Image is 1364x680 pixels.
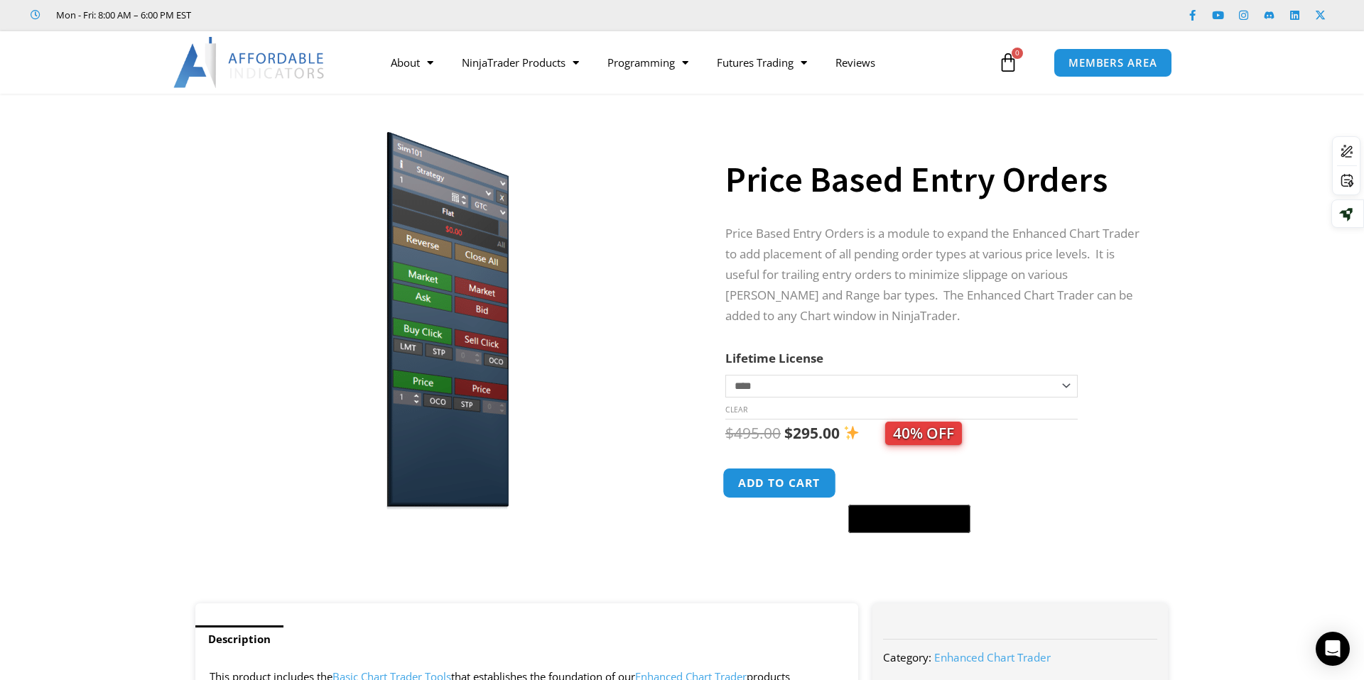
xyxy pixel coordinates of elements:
[1068,57,1157,68] span: MEMBERS AREA
[883,650,931,664] span: Category:
[722,468,836,498] button: Add to cart
[195,625,283,653] a: Description
[885,422,962,445] span: 40% OFF
[844,425,859,440] img: ✨
[53,6,191,23] span: Mon - Fri: 8:00 AM – 6:00 PM EST
[934,650,1051,664] a: Enhanced Chart Trader
[1316,632,1350,666] div: Open Intercom Messenger
[821,46,889,79] a: Reviews
[703,46,821,79] a: Futures Trading
[725,224,1140,327] p: Price Based Entry Orders is a module to expand the Enhanced Chart Trader to add placement of all ...
[725,350,823,366] label: Lifetime License
[1054,48,1172,77] a: MEMBERS AREA
[377,46,995,79] nav: Menu
[1012,48,1023,59] span: 0
[848,505,970,533] button: Buy with GPay
[173,37,326,88] img: LogoAI | Affordable Indicators – NinjaTrader
[725,155,1140,204] h1: Price Based Entry Orders
[845,466,973,500] iframe: Secure express checkout frame
[725,423,734,443] span: $
[784,423,793,443] span: $
[593,46,703,79] a: Programming
[725,423,781,443] bdi: 495.00
[977,42,1039,83] a: 0
[377,46,448,79] a: About
[448,46,593,79] a: NinjaTrader Products
[784,423,840,443] bdi: 295.00
[216,119,673,511] img: Price based | Affordable Indicators – NinjaTrader
[725,405,747,415] a: Clear options
[211,8,424,22] iframe: Customer reviews powered by Trustpilot
[725,542,1140,554] iframe: PayPal Message 1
